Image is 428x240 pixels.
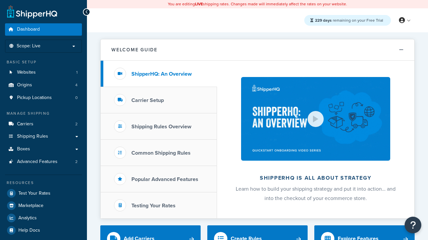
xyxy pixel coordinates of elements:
[5,23,82,36] a: Dashboard
[18,203,43,209] span: Marketplace
[5,79,82,91] li: Origins
[131,150,191,156] h3: Common Shipping Rules
[241,77,390,161] img: ShipperHQ is all about strategy
[101,39,414,61] button: Welcome Guide
[17,43,40,49] span: Scope: Live
[17,121,33,127] span: Carriers
[111,47,157,52] h2: Welcome Guide
[17,134,48,139] span: Shipping Rules
[131,124,191,130] h3: Shipping Rules Overview
[5,92,82,104] a: Pickup Locations0
[5,180,82,186] div: Resources
[5,59,82,65] div: Basic Setup
[5,118,82,130] li: Carriers
[5,130,82,143] a: Shipping Rules
[75,95,78,101] span: 0
[5,156,82,168] a: Advanced Features2
[5,79,82,91] a: Origins4
[18,228,40,233] span: Help Docs
[235,175,397,181] h2: ShipperHQ is all about strategy
[17,82,32,88] span: Origins
[236,185,396,202] span: Learn how to build your shipping strategy and put it into action… and into the checkout of your e...
[17,95,52,101] span: Pickup Locations
[17,159,58,165] span: Advanced Features
[5,118,82,130] a: Carriers2
[315,17,383,23] span: remaining on your Free Trial
[17,146,30,152] span: Boxes
[5,212,82,224] a: Analytics
[131,203,176,209] h3: Testing Your Rates
[5,156,82,168] li: Advanced Features
[405,217,421,233] button: Open Resource Center
[76,70,78,75] span: 1
[315,17,332,23] strong: 229 days
[18,191,50,196] span: Test Your Rates
[75,121,78,127] span: 2
[5,143,82,155] a: Boxes
[17,70,36,75] span: Websites
[5,200,82,212] a: Marketplace
[5,187,82,199] a: Test Your Rates
[131,176,198,182] h3: Popular Advanced Features
[131,97,164,103] h3: Carrier Setup
[17,27,40,32] span: Dashboard
[18,215,37,221] span: Analytics
[75,82,78,88] span: 4
[5,92,82,104] li: Pickup Locations
[131,71,192,77] h3: ShipperHQ: An Overview
[5,111,82,116] div: Manage Shipping
[5,224,82,236] a: Help Docs
[5,66,82,79] li: Websites
[75,159,78,165] span: 2
[5,66,82,79] a: Websites1
[195,1,203,7] b: LIVE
